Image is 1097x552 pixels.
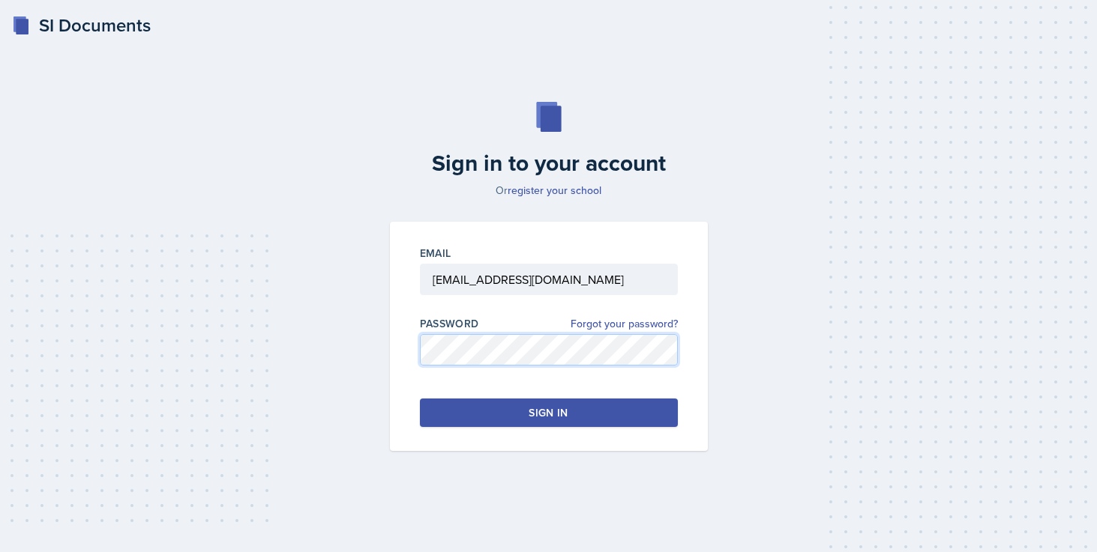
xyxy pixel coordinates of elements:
h2: Sign in to your account [381,150,717,177]
p: Or [381,183,717,198]
a: Forgot your password? [571,316,678,332]
label: Email [420,246,451,261]
a: SI Documents [12,12,151,39]
label: Password [420,316,479,331]
input: Email [420,264,678,295]
a: register your school [508,183,601,198]
button: Sign in [420,398,678,427]
div: Sign in [529,405,568,420]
